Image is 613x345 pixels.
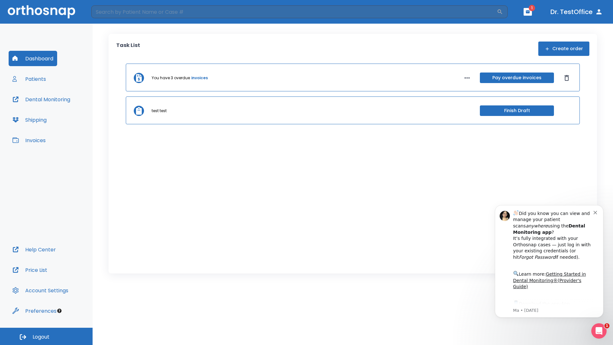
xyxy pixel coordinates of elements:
[9,242,60,257] button: Help Center
[604,323,609,328] span: 1
[8,5,75,18] img: Orthosnap
[9,283,72,298] button: Account Settings
[57,308,62,314] div: Tooltip anchor
[9,112,50,127] button: Shipping
[28,104,108,137] div: Download the app: | ​ Let us know if you need help getting started!
[485,195,613,328] iframe: Intercom notifications message
[28,106,85,117] a: App Store
[562,73,572,83] button: Dismiss
[9,51,57,66] button: Dashboard
[108,14,113,19] button: Dismiss notification
[191,75,208,81] a: invoices
[529,5,535,11] span: 1
[9,262,51,278] button: Price List
[9,303,60,318] button: Preferences
[480,105,554,116] button: Finish Draft
[538,42,589,56] button: Create order
[152,75,190,81] p: You have 3 overdue
[116,42,140,56] p: Task List
[9,133,49,148] button: Invoices
[591,323,607,339] iframe: Intercom live chat
[28,112,108,118] p: Message from Ma, sent 2w ago
[91,5,497,18] input: Search by Patient Name or Case #
[548,6,605,18] button: Dr. TestOffice
[152,108,167,114] p: test test
[9,71,50,87] button: Patients
[33,333,49,341] span: Logout
[9,92,74,107] button: Dental Monitoring
[480,73,554,83] button: Pay overdue invoices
